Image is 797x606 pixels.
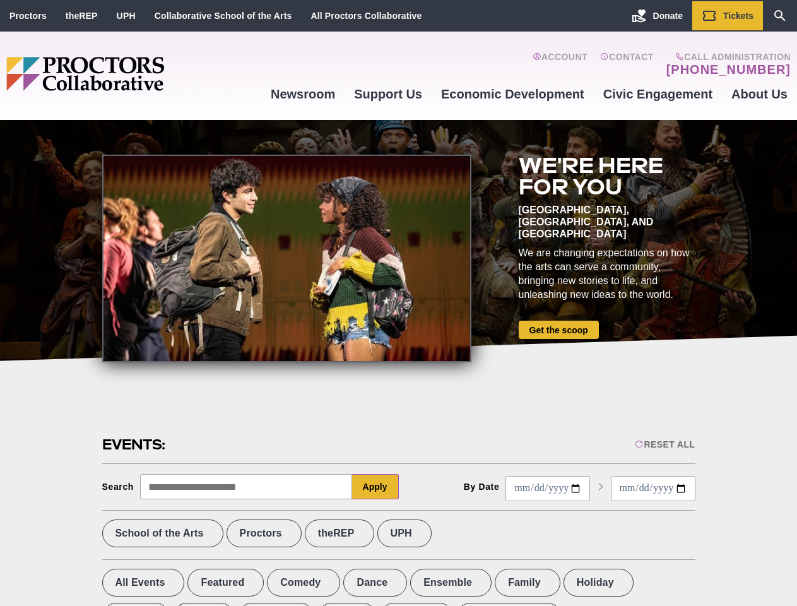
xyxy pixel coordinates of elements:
div: Reset All [635,439,695,449]
a: Get the scoop [519,321,599,339]
a: Tickets [692,1,763,30]
label: Featured [187,569,264,597]
a: Newsroom [261,77,345,111]
label: Dance [343,569,407,597]
a: About Us [722,77,797,111]
a: Proctors [9,11,47,21]
a: Support Us [345,77,432,111]
button: Apply [352,474,399,499]
a: Contact [600,52,654,77]
div: By Date [464,482,500,492]
label: theREP [305,520,374,547]
h2: Events: [102,435,167,454]
span: Call Administration [663,52,791,62]
a: Account [533,52,587,77]
h2: We're here for you [519,155,695,198]
label: Family [495,569,560,597]
label: School of the Arts [102,520,223,547]
label: UPH [377,520,432,547]
label: Proctors [227,520,302,547]
a: All Proctors Collaborative [310,11,422,21]
a: UPH [117,11,136,21]
a: Search [763,1,797,30]
a: Civic Engagement [594,77,722,111]
label: Holiday [564,569,634,597]
img: Proctors logo [6,57,261,91]
label: Ensemble [410,569,492,597]
a: theREP [66,11,98,21]
div: We are changing expectations on how the arts can serve a community, bringing new stories to life,... [519,246,695,302]
span: Donate [653,11,683,21]
a: Collaborative School of the Arts [155,11,292,21]
div: [GEOGRAPHIC_DATA], [GEOGRAPHIC_DATA], and [GEOGRAPHIC_DATA] [519,204,695,240]
a: [PHONE_NUMBER] [666,62,791,77]
div: Search [102,482,134,492]
span: Tickets [723,11,753,21]
label: Comedy [267,569,340,597]
a: Donate [622,1,692,30]
label: All Events [102,569,185,597]
a: Economic Development [432,77,594,111]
